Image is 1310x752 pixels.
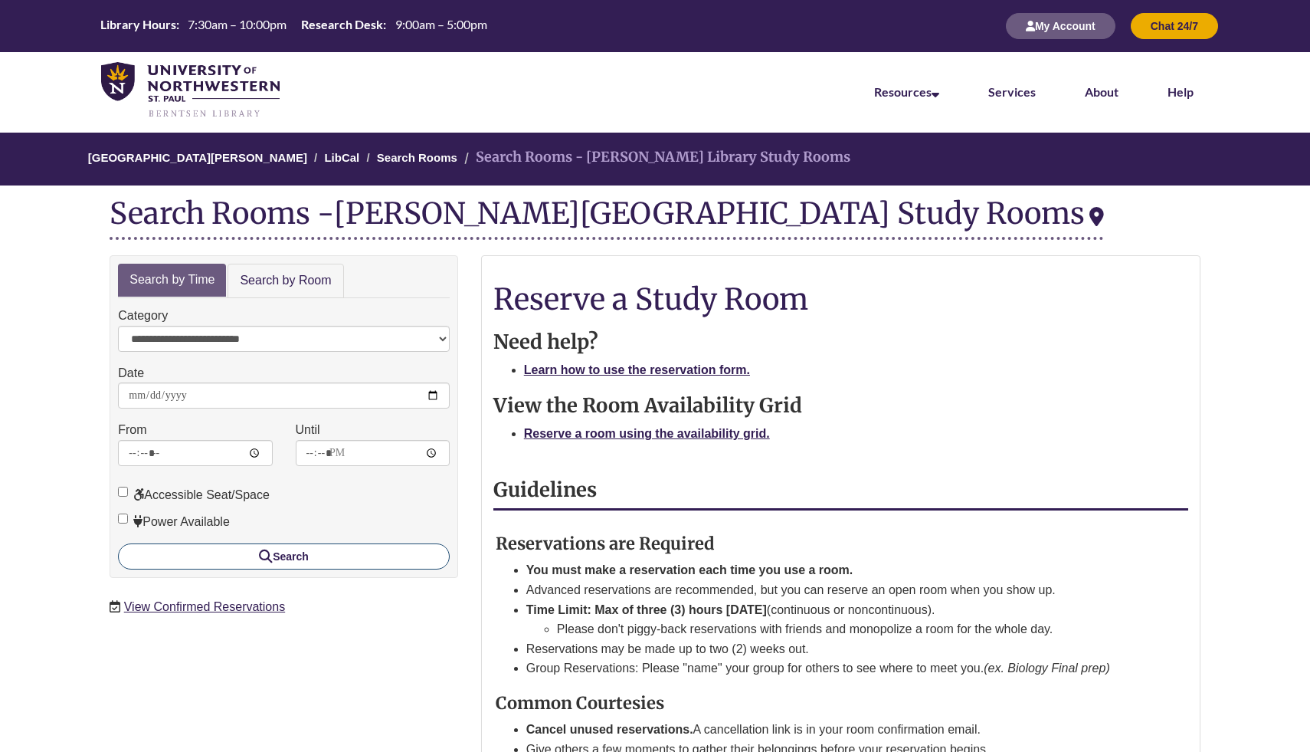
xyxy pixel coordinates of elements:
div: Search Rooms - [110,197,1104,240]
label: From [118,420,146,440]
a: Search Rooms [377,151,457,164]
a: Search by Room [228,264,343,298]
a: Help [1168,84,1194,99]
button: My Account [1006,13,1115,39]
a: Chat 24/7 [1131,19,1218,32]
a: [GEOGRAPHIC_DATA][PERSON_NAME] [88,151,307,164]
li: Reservations may be made up to two (2) weeks out. [526,639,1151,659]
strong: Common Courtesies [496,692,664,714]
label: Accessible Seat/Space [118,485,270,505]
strong: Time Limit: Max of three (3) hours [DATE] [526,603,767,616]
li: A cancellation link is in your room confirmation email. [526,720,1151,740]
strong: Reservations are Required [496,533,715,554]
a: My Account [1006,19,1115,32]
label: Date [118,363,144,383]
th: Library Hours: [94,16,182,33]
th: Research Desk: [295,16,388,33]
img: UNWSP Library Logo [101,62,280,119]
a: Search by Time [118,264,226,297]
a: LibCal [324,151,359,164]
table: Hours Today [94,16,493,34]
strong: You must make a reservation each time you use a room. [526,563,853,576]
label: Category [118,306,168,326]
li: Search Rooms - [PERSON_NAME] Library Study Rooms [460,146,850,169]
strong: Need help? [493,330,598,354]
strong: Guidelines [493,478,597,502]
li: Group Reservations: Please "name" your group for others to see where to meet you. [526,658,1151,678]
input: Accessible Seat/Space [118,487,128,497]
a: Resources [874,84,939,99]
a: Learn how to use the reservation form. [524,363,750,376]
label: Power Available [118,512,230,532]
a: Hours Today [94,16,493,36]
em: (ex. Biology Final prep) [984,662,1110,675]
button: Search [118,543,450,570]
li: Advanced reservations are recommended, but you can reserve an open room when you show up. [526,580,1151,600]
li: (continuous or noncontinuous). [526,600,1151,639]
strong: View the Room Availability Grid [493,393,802,418]
nav: Breadcrumb [110,133,1200,186]
li: Please don't piggy-back reservations with friends and monopolize a room for the whole day. [557,619,1151,639]
a: View Confirmed Reservations [124,600,285,613]
strong: Cancel unused reservations. [526,723,693,736]
a: Services [988,84,1036,99]
span: 7:30am – 10:00pm [188,17,287,31]
a: Reserve a room using the availability grid. [524,427,770,440]
button: Chat 24/7 [1131,13,1218,39]
label: Until [296,420,320,440]
h1: Reserve a Study Room [493,283,1188,315]
span: 9:00am – 5:00pm [395,17,487,31]
div: [PERSON_NAME][GEOGRAPHIC_DATA] Study Rooms [334,195,1104,232]
a: About [1085,84,1118,99]
input: Power Available [118,514,128,524]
